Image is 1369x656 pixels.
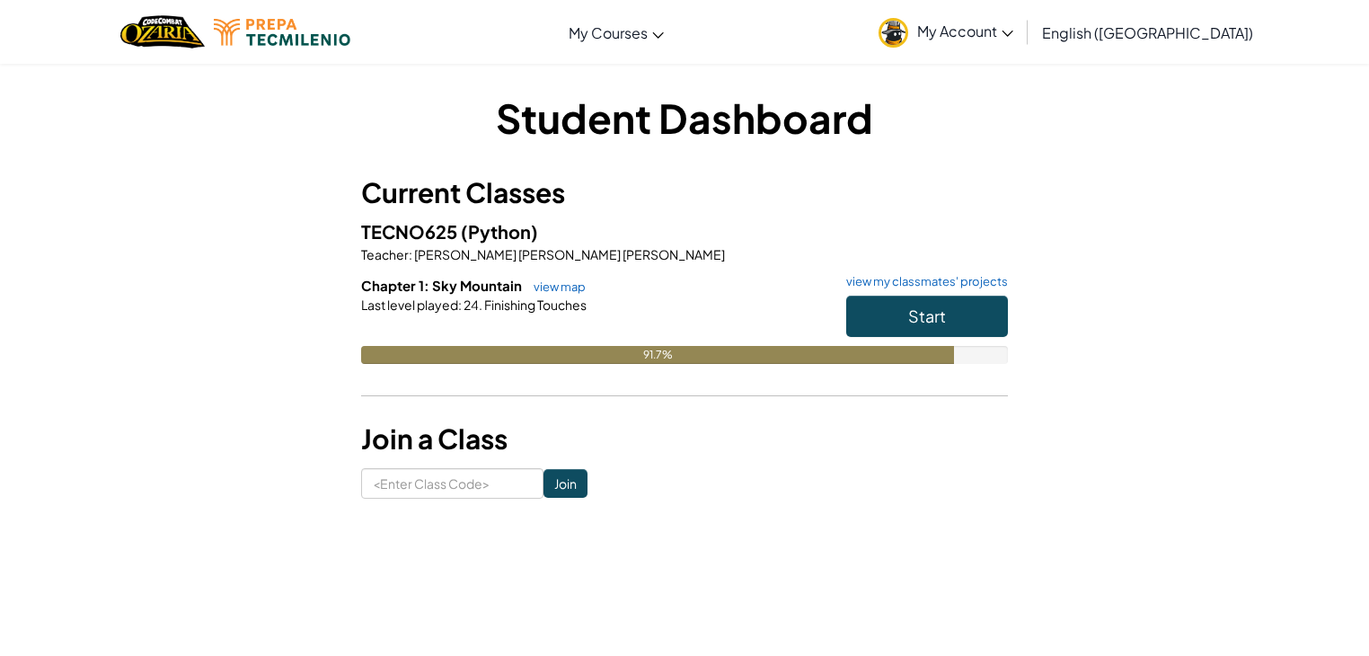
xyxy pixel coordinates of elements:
[120,13,204,50] img: Home
[412,246,725,262] span: [PERSON_NAME] [PERSON_NAME] [PERSON_NAME]
[482,297,587,313] span: Finishing Touches
[120,13,204,50] a: Ozaria by CodeCombat logo
[560,8,673,57] a: My Courses
[458,297,462,313] span: :
[361,297,458,313] span: Last level played
[870,4,1022,60] a: My Account
[1033,8,1262,57] a: English ([GEOGRAPHIC_DATA])
[462,297,482,313] span: 24.
[361,246,409,262] span: Teacher
[461,220,538,243] span: (Python)
[361,173,1008,213] h3: Current Classes
[361,346,954,364] div: 91.7%
[361,419,1008,459] h3: Join a Class
[361,90,1008,146] h1: Student Dashboard
[837,276,1008,288] a: view my classmates' projects
[361,220,461,243] span: TECNO625
[569,23,648,42] span: My Courses
[525,279,586,294] a: view map
[908,306,946,326] span: Start
[361,277,525,294] span: Chapter 1: Sky Mountain
[1042,23,1253,42] span: English ([GEOGRAPHIC_DATA])
[214,19,350,46] img: Tecmilenio logo
[543,469,587,498] input: Join
[879,18,908,48] img: avatar
[846,296,1008,337] button: Start
[917,22,1013,40] span: My Account
[409,246,412,262] span: :
[361,468,543,499] input: <Enter Class Code>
